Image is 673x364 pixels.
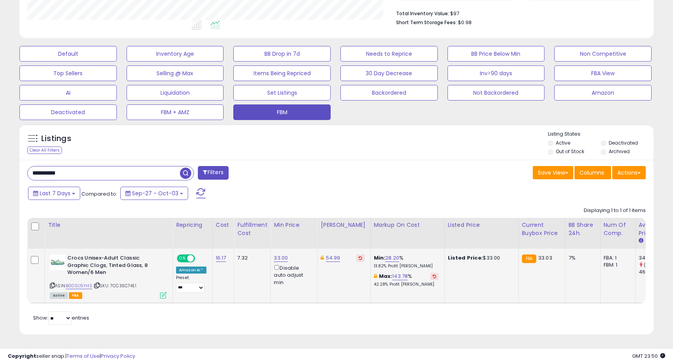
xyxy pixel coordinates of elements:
button: FBA View [554,65,652,81]
button: Columns [574,166,611,179]
div: Clear All Filters [27,147,62,154]
span: ON [178,255,187,262]
div: Min Price [274,221,314,229]
p: 42.28% Profit [PERSON_NAME] [374,282,439,287]
a: B0DSL15YHS [66,283,92,289]
span: Sep-27 - Oct-03 [132,189,178,197]
div: Cost [216,221,231,229]
div: ASIN: [50,254,167,298]
span: All listings currently available for purchase on Amazon [50,292,68,299]
button: Save View [533,166,573,179]
div: 34.27 [639,254,670,262]
div: Disable auto adjust min [274,263,311,286]
li: $97 [396,8,640,18]
div: Displaying 1 to 1 of 1 items [584,207,646,214]
a: 54.99 [326,254,340,262]
small: FBA [522,254,536,263]
button: Items Being Repriced [233,65,331,81]
button: Backordered [340,85,438,101]
button: Inv>90 days [447,65,545,81]
small: (-26.46%) [644,262,666,268]
div: BB Share 24h. [569,221,597,237]
label: Archived [609,148,630,155]
th: The percentage added to the cost of goods (COGS) that forms the calculator for Min & Max prices. [370,218,444,249]
label: Active [556,140,570,146]
a: 143.78 [392,272,408,280]
button: Default [19,46,117,62]
div: FBA: 1 [604,254,629,262]
div: Markup on Cost [374,221,441,229]
p: Listing States: [548,131,653,138]
b: Crocs Unisex-Adult Classic Graphic Clogs, Tinted Glass, 8 Women/6 Men [67,254,162,278]
button: Last 7 Days [28,187,80,200]
button: Set Listings [233,85,331,101]
span: $0.98 [458,19,472,26]
button: Non Competitive [554,46,652,62]
div: [PERSON_NAME] [321,221,367,229]
button: FBM + AMZ [127,104,224,120]
div: seller snap | | [8,353,135,360]
b: Short Term Storage Fees: [396,19,457,26]
button: Sep-27 - Oct-03 [120,187,188,200]
a: 28.20 [385,254,399,262]
button: Inventory Age [127,46,224,62]
button: BB Price Below Min [447,46,545,62]
div: 7% [569,254,594,262]
small: Avg Win Price. [639,237,643,244]
div: Title [48,221,169,229]
button: Liquidation [127,85,224,101]
button: BB Drop in 7d [233,46,331,62]
button: Selling @ Max [127,65,224,81]
label: Deactivated [609,140,638,146]
button: Amazon [554,85,652,101]
span: Compared to: [81,190,117,198]
button: Top Sellers [19,65,117,81]
strong: Copyright [8,352,36,360]
div: $33.00 [448,254,513,262]
b: Total Inventory Value: [396,10,449,17]
div: % [374,273,439,287]
span: Show: entries [33,314,89,322]
img: 41-q-EDvcSL._SL40_.jpg [50,254,65,270]
span: | SKU: 7CC35C74E1 [93,283,136,289]
button: 30 Day Decrease [340,65,438,81]
h5: Listings [41,133,71,144]
div: 46.6 [639,269,670,276]
div: 7.32 [237,254,264,262]
b: Listed Price: [448,254,483,262]
b: Max: [379,272,393,280]
button: AI [19,85,117,101]
div: Preset: [176,275,206,293]
a: Terms of Use [67,352,100,360]
a: 33.00 [274,254,288,262]
button: FBM [233,104,331,120]
span: 2025-10-11 23:50 GMT [632,352,665,360]
div: Listed Price [448,221,515,229]
div: % [374,254,439,269]
b: Min: [374,254,386,262]
div: Avg Win Price [639,221,667,237]
div: Repricing [176,221,209,229]
button: Not Backordered [447,85,545,101]
span: OFF [194,255,206,262]
p: 13.82% Profit [PERSON_NAME] [374,263,439,269]
span: Columns [580,169,604,177]
div: Fulfillment Cost [237,221,267,237]
span: 33.03 [538,254,552,262]
label: Out of Stock [556,148,584,155]
button: Deactivated [19,104,117,120]
a: 16.17 [216,254,226,262]
button: Actions [612,166,646,179]
div: Num of Comp. [604,221,632,237]
div: Current Buybox Price [522,221,562,237]
button: Needs to Reprice [340,46,438,62]
div: Amazon AI * [176,267,206,274]
a: Privacy Policy [101,352,135,360]
button: Filters [198,166,228,180]
div: FBM: 1 [604,262,629,269]
span: Last 7 Days [40,189,70,197]
span: FBA [69,292,82,299]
